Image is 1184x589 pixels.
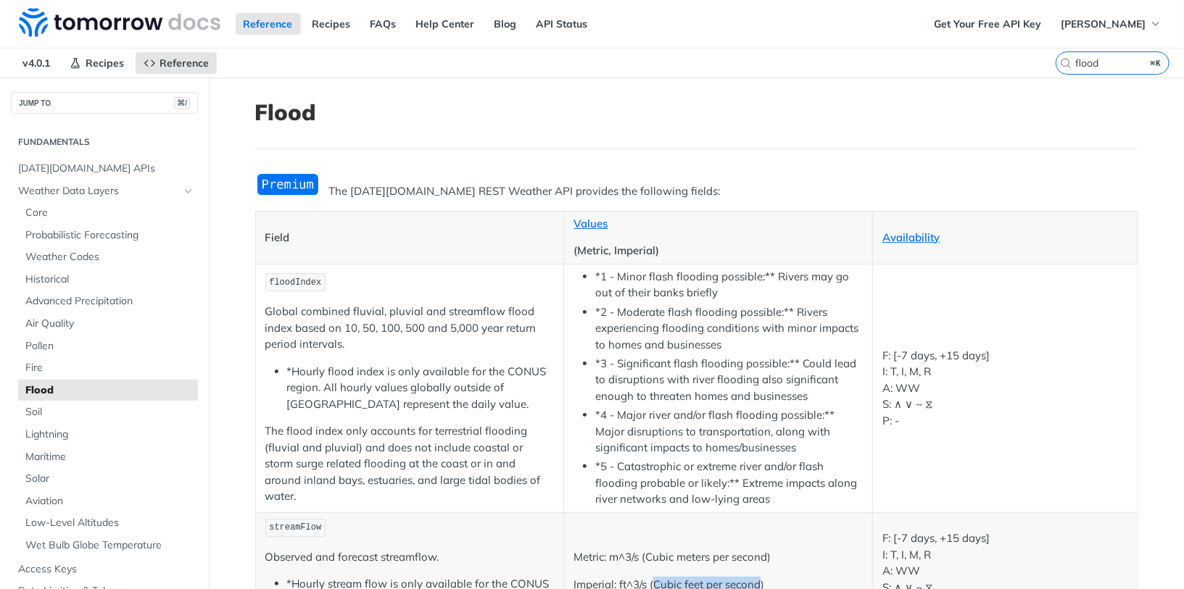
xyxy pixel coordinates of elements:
button: [PERSON_NAME] [1053,13,1169,35]
span: Probabilistic Forecasting [25,228,194,243]
a: Low-Level Altitudes [18,512,198,534]
p: The flood index only accounts for terrestrial flooding (fluvial and pluvial) and does not include... [265,423,555,505]
li: *2 - Moderate flash flooding possible:** Rivers experiencing flooding conditions with minor impac... [595,304,863,354]
span: Access Keys [18,562,194,577]
span: streamFlow [269,522,321,532]
p: (Metric, Imperial) [574,243,863,259]
p: F: [-7 days, +15 days] I: T, I, M, R A: WW S: ∧ ∨ ~ ⧖ P: - [882,348,1127,430]
a: FAQs [363,13,405,35]
li: *1 - Minor flash flooding possible:** Rivers may go out of their banks briefly [595,269,863,301]
a: Solar [18,468,198,490]
a: [DATE][DOMAIN_NAME] APIs [11,158,198,180]
button: Hide subpages for Weather Data Layers [183,185,194,197]
kbd: ⌘K [1147,56,1165,70]
a: Maritime [18,446,198,468]
a: Soil [18,401,198,423]
a: Core [18,202,198,224]
span: Recipes [86,57,124,70]
span: Weather Codes [25,250,194,264]
a: Fire [18,357,198,379]
a: Blog [487,13,525,35]
span: Weather Data Layers [18,184,179,199]
li: *5 - Catastrophic or extreme river and/or flash flooding probable or likely:** Extreme impacts al... [595,459,863,508]
span: Core [25,206,194,220]
a: Help Center [408,13,483,35]
span: Reference [160,57,209,70]
span: Air Quality [25,317,194,331]
a: Access Keys [11,559,198,580]
span: Advanced Precipitation [25,294,194,309]
a: Advanced Precipitation [18,291,198,312]
a: Flood [18,380,198,401]
span: Flood [25,383,194,398]
span: v4.0.1 [15,52,58,74]
a: Recipes [305,13,359,35]
svg: Search [1060,57,1072,69]
span: Historical [25,272,194,287]
li: *4 - Major river and/or flash flooding possible:** Major disruptions to transportation, along wit... [595,407,863,456]
span: Maritime [25,450,194,464]
span: ⌘/ [174,97,190,109]
li: *Hourly flood index is only available for the CONUS region. All hourly values globally outside of... [287,364,555,413]
button: JUMP TO⌘/ [11,92,198,114]
a: Reference [236,13,301,35]
img: Tomorrow.io Weather API Docs [19,8,220,37]
a: Reference [136,52,217,74]
a: Recipes [62,52,132,74]
a: Weather Codes [18,246,198,268]
span: Solar [25,472,194,486]
span: Pollen [25,339,194,354]
span: Low-Level Altitudes [25,516,194,530]
p: Metric: m^3/s (Cubic meters per second) [574,549,863,566]
li: *3 - Significant flash flooding possible:** Could lead to disruptions with river flooding also si... [595,356,863,405]
a: Lightning [18,424,198,446]
a: Availability [882,230,940,244]
span: Aviation [25,494,194,509]
span: [DATE][DOMAIN_NAME] APIs [18,162,194,176]
a: Air Quality [18,313,198,335]
a: Pollen [18,335,198,357]
a: Probabilistic Forecasting [18,225,198,246]
span: Lightning [25,427,194,442]
a: Aviation [18,490,198,512]
a: Weather Data LayersHide subpages for Weather Data Layers [11,180,198,202]
a: API Status [529,13,596,35]
span: floodIndex [269,277,321,288]
h1: Flood [255,99,1138,125]
span: Fire [25,361,194,375]
span: Soil [25,405,194,419]
p: Field [265,230,555,246]
a: Values [574,217,608,230]
a: Historical [18,269,198,291]
a: Get Your Free API Key [926,13,1049,35]
p: Global combined fluvial, pluvial and streamflow flood index based on 10, 50, 100, 500 and 5,000 y... [265,304,555,353]
p: Observed and forecast streamflow. [265,549,555,566]
span: [PERSON_NAME] [1061,17,1146,30]
a: Wet Bulb Globe Temperature [18,535,198,556]
span: Wet Bulb Globe Temperature [25,538,194,553]
p: The [DATE][DOMAIN_NAME] REST Weather API provides the following fields: [255,183,1138,200]
h2: Fundamentals [11,135,198,149]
